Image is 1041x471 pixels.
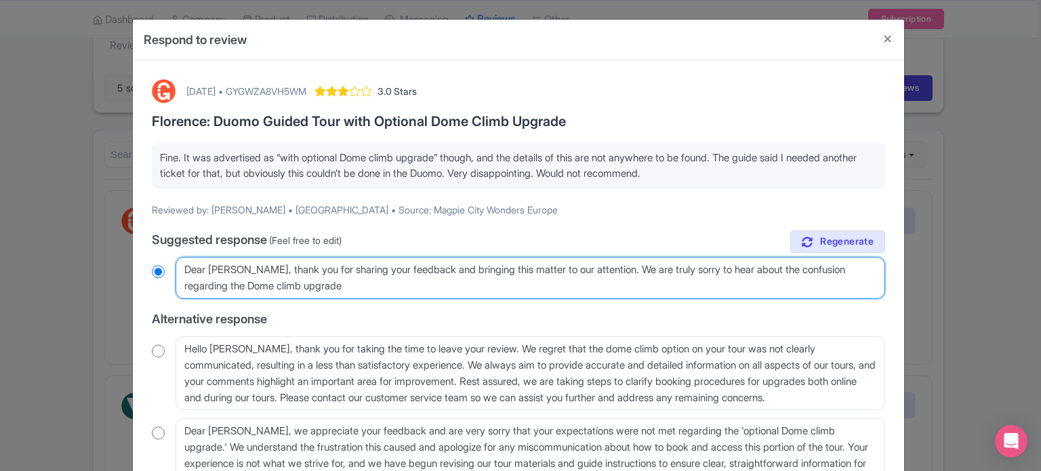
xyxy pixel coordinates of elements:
[176,336,885,411] textarea: Hello [PERSON_NAME], thank you for taking the time to leave your review. We regret that the dome ...
[872,20,904,58] button: Close
[269,234,342,246] span: (Feel free to edit)
[377,84,417,98] span: 3.0 Stars
[160,150,877,181] p: Fine. It was advertised as “with optional Dome climb upgrade” though, and the details of this are...
[152,114,885,129] h3: Florence: Duomo Guided Tour with Optional Dome Climb Upgrade
[790,230,885,253] a: Regenerate
[152,203,885,217] p: Reviewed by: [PERSON_NAME] • [GEOGRAPHIC_DATA] • Source: Magpie City Wonders Europe
[176,257,885,299] textarea: Dear [PERSON_NAME], thank you for sharing your feedback and bringing this matter to our attention...
[186,84,306,98] div: [DATE] • GYGWZA8VH5WM
[152,312,267,326] span: Alternative response
[152,79,176,103] img: GetYourGuide Logo
[995,425,1027,457] div: Open Intercom Messenger
[152,232,267,247] span: Suggested response
[144,30,247,49] h4: Respond to review
[820,235,874,248] span: Regenerate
